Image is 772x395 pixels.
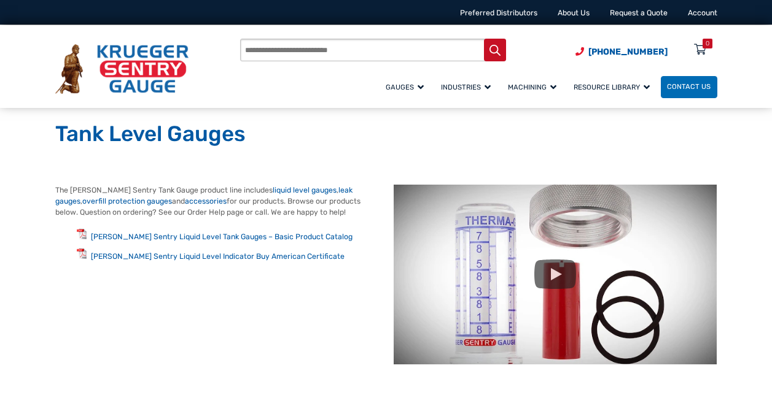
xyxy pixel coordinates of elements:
[502,74,567,99] a: Machining
[688,9,717,17] a: Account
[386,83,424,91] span: Gauges
[394,185,717,365] img: Tank Level Gauges
[508,83,556,91] span: Machining
[82,197,172,205] a: overfill protection gauges
[460,9,537,17] a: Preferred Distributors
[91,232,353,241] a: [PERSON_NAME] Sentry Liquid Level Tank Gauges – Basic Product Catalog
[91,252,345,261] a: [PERSON_NAME] Sentry Liquid Level Indicator Buy American Certificate
[441,83,491,91] span: Industries
[558,9,590,17] a: About Us
[273,186,337,194] a: liquid level gauges
[185,197,227,205] a: accessories
[610,9,668,17] a: Request a Quote
[661,76,717,98] a: Contact Us
[55,44,189,93] img: Krueger Sentry Gauge
[567,74,661,99] a: Resource Library
[55,186,353,205] a: leak gauges
[380,74,435,99] a: Gauges
[574,83,650,91] span: Resource Library
[575,45,668,58] a: Phone Number (920) 434-8860
[588,47,668,57] span: [PHONE_NUMBER]
[435,74,502,99] a: Industries
[55,121,717,148] h1: Tank Level Gauges
[706,39,709,48] div: 0
[55,185,378,218] p: The [PERSON_NAME] Sentry Tank Gauge product line includes , , and for our products. Browse our pr...
[667,82,711,91] span: Contact Us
